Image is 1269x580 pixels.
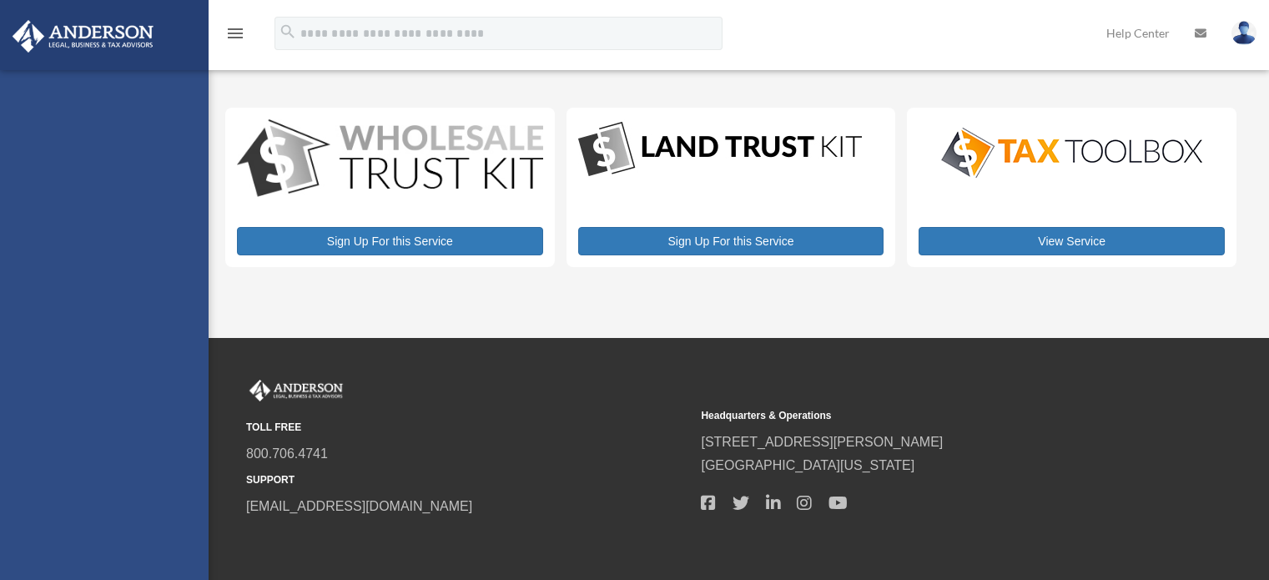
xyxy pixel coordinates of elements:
[701,435,943,449] a: [STREET_ADDRESS][PERSON_NAME]
[701,407,1144,425] small: Headquarters & Operations
[237,227,543,255] a: Sign Up For this Service
[701,458,914,472] a: [GEOGRAPHIC_DATA][US_STATE]
[1231,21,1256,45] img: User Pic
[246,419,689,436] small: TOLL FREE
[279,23,297,41] i: search
[237,119,543,200] img: WS-Trust-Kit-lgo-1.jpg
[246,446,328,461] a: 800.706.4741
[246,472,689,489] small: SUPPORT
[578,119,862,180] img: LandTrust_lgo-1.jpg
[578,227,884,255] a: Sign Up For this Service
[919,227,1225,255] a: View Service
[225,29,245,43] a: menu
[246,380,346,401] img: Anderson Advisors Platinum Portal
[246,499,472,513] a: [EMAIL_ADDRESS][DOMAIN_NAME]
[225,23,245,43] i: menu
[8,20,159,53] img: Anderson Advisors Platinum Portal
